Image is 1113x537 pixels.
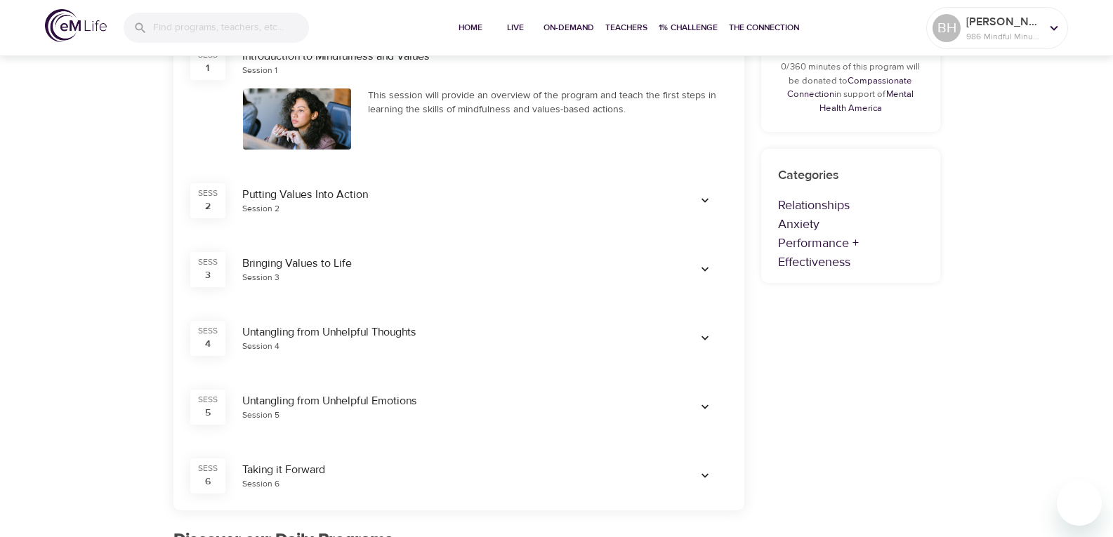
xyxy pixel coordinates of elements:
[242,393,666,409] div: Untangling from Unhelpful Emotions
[242,409,279,421] div: Session 5
[499,20,532,35] span: Live
[205,475,211,489] div: 6
[242,65,277,77] div: Session 1
[205,406,211,420] div: 5
[729,20,799,35] span: The Connection
[454,20,487,35] span: Home
[819,88,914,114] a: Mental Health America
[153,13,309,43] input: Find programs, teachers, etc...
[966,13,1041,30] p: [PERSON_NAME]
[242,203,279,215] div: Session 2
[933,14,961,42] div: BH
[544,20,594,35] span: On-Demand
[778,60,923,115] p: 0/360 minutes of this program will be donated to in support of
[605,20,647,35] span: Teachers
[242,478,280,490] div: Session 6
[368,88,727,117] div: This session will provide an overview of the program and teach the first steps in learning the sk...
[778,234,923,272] p: Performance + Effectiveness
[205,268,211,282] div: 3
[242,462,666,478] div: Taking it Forward
[778,166,923,185] p: Categories
[198,187,218,199] div: SESS
[242,324,666,340] div: Untangling from Unhelpful Thoughts
[242,256,666,272] div: Bringing Values to Life
[966,30,1041,43] p: 986 Mindful Minutes
[659,20,718,35] span: 1% Challenge
[198,394,218,406] div: SESS
[778,215,923,234] p: Anxiety
[242,187,666,203] div: Putting Values Into Action
[1057,481,1102,526] iframe: Button to launch messaging window
[45,9,107,42] img: logo
[198,463,218,475] div: SESS
[242,272,279,284] div: Session 3
[242,48,727,65] div: Introduction to Mindfulness and Values
[206,61,209,75] div: 1
[198,325,218,337] div: SESS
[787,75,912,100] a: Compassionate Connection
[242,340,279,352] div: Session 4
[778,196,923,215] p: Relationships
[198,256,218,268] div: SESS
[205,337,211,351] div: 4
[205,199,211,213] div: 2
